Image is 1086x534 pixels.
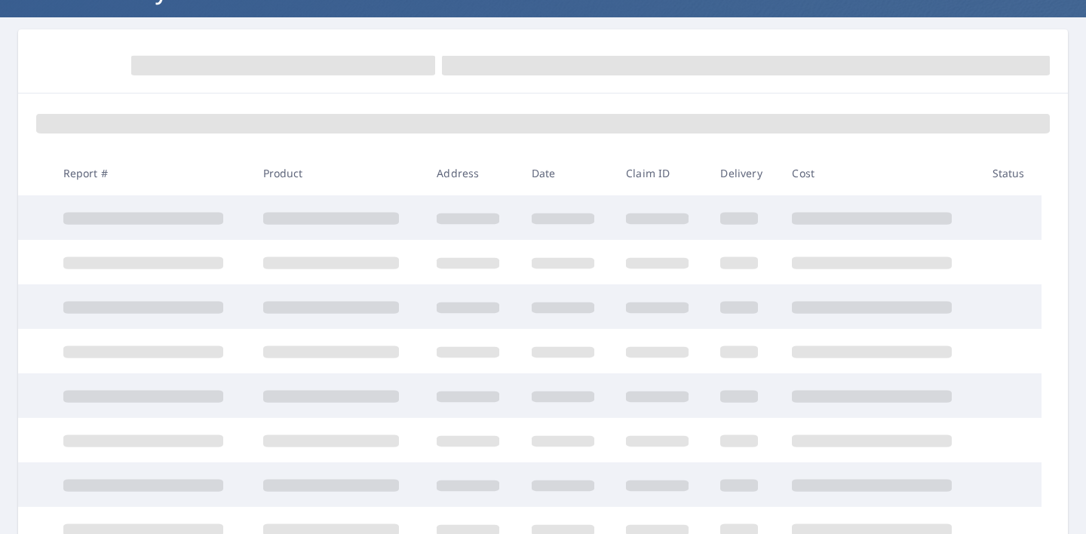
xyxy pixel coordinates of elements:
th: Report # [51,151,251,195]
th: Product [251,151,425,195]
th: Address [425,151,519,195]
th: Delivery [708,151,780,195]
th: Status [980,151,1042,195]
th: Date [520,151,614,195]
th: Cost [780,151,980,195]
th: Claim ID [614,151,708,195]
